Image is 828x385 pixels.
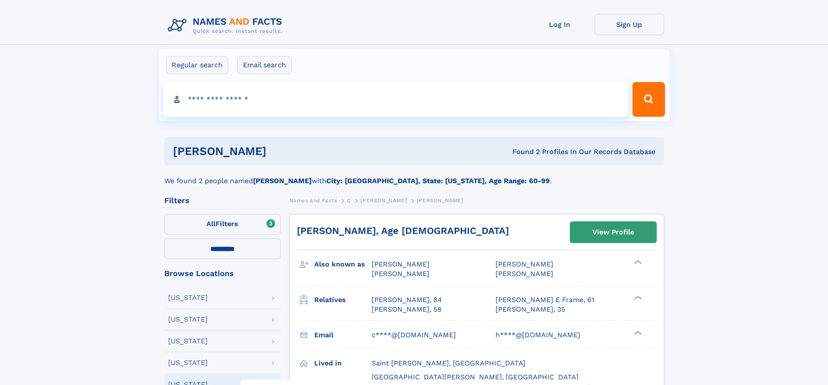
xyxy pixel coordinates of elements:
[289,195,337,206] a: Names and Facts
[632,260,642,265] div: ❯
[168,359,208,366] div: [US_STATE]
[495,295,594,305] a: [PERSON_NAME] E Frame, 61
[163,82,629,117] input: search input
[168,316,208,323] div: [US_STATE]
[253,177,312,185] b: [PERSON_NAME]
[372,260,429,268] span: [PERSON_NAME]
[595,14,664,35] a: Sign Up
[372,295,442,305] a: [PERSON_NAME], 84
[372,373,579,381] span: [GEOGRAPHIC_DATA][PERSON_NAME], [GEOGRAPHIC_DATA]
[417,197,463,204] span: [PERSON_NAME]
[360,197,407,204] span: [PERSON_NAME]
[570,222,656,243] a: View Profile
[297,225,509,236] a: [PERSON_NAME], Age [DEMOGRAPHIC_DATA]
[326,177,550,185] b: City: [GEOGRAPHIC_DATA], State: [US_STATE], Age Range: 60-99
[168,338,208,345] div: [US_STATE]
[168,294,208,301] div: [US_STATE]
[164,214,281,235] label: Filters
[314,356,372,371] h3: Lived in
[237,56,292,74] label: Email search
[372,359,525,367] span: Saint [PERSON_NAME], [GEOGRAPHIC_DATA]
[164,165,664,186] div: We found 2 people named with .
[372,270,429,278] span: [PERSON_NAME]
[314,293,372,307] h3: Relatives
[314,257,372,272] h3: Also known as
[347,195,351,206] a: C
[164,270,281,277] div: Browse Locations
[372,305,442,314] a: [PERSON_NAME], 58
[495,260,553,268] span: [PERSON_NAME]
[495,305,565,314] a: [PERSON_NAME], 35
[389,147,655,157] div: Found 2 Profiles In Our Records Database
[166,56,228,74] label: Regular search
[632,330,642,336] div: ❯
[632,82,665,117] button: Search Button
[164,14,289,37] img: Logo Names and Facts
[495,270,553,278] span: [PERSON_NAME]
[206,220,216,228] span: All
[592,222,634,242] div: View Profile
[164,197,281,204] div: Filters
[360,195,407,206] a: [PERSON_NAME]
[173,146,389,157] h1: [PERSON_NAME]
[314,328,372,342] h3: Email
[632,295,642,300] div: ❯
[347,197,351,204] span: C
[525,14,595,35] a: Log In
